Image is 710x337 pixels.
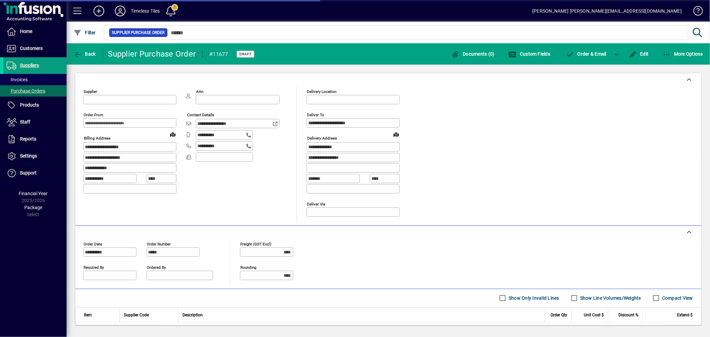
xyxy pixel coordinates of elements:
[663,51,703,57] span: More Options
[507,295,559,301] label: Show Only Invalid Lines
[240,241,271,246] mat-label: Freight (GST excl)
[3,148,67,165] a: Settings
[3,85,67,97] a: Purchase Orders
[450,48,496,60] button: Documents (0)
[72,27,98,39] button: Filter
[108,49,196,59] div: Supplier Purchase Order
[618,311,638,319] span: Discount %
[566,51,606,57] span: Order & Email
[124,311,149,319] span: Supplier Code
[307,201,325,206] mat-label: Deliver via
[182,311,203,319] span: Description
[112,29,165,36] span: Supplier Purchase Order
[7,88,45,94] span: Purchase Orders
[563,48,610,60] button: Order & Email
[3,40,67,57] a: Customers
[24,205,42,210] span: Package
[131,6,160,16] div: Timeless Tiles
[391,129,401,140] a: View on map
[20,136,36,142] span: Reports
[509,51,551,57] span: Custom Fields
[584,311,604,319] span: Unit Cost $
[3,114,67,131] a: Staff
[84,113,103,117] mat-label: Order from
[3,74,67,85] a: Invoices
[74,30,96,35] span: Filter
[84,265,104,269] mat-label: Required by
[147,241,171,246] mat-label: Order number
[629,51,649,57] span: Edit
[507,48,552,60] button: Custom Fields
[579,295,641,301] label: Show Line Volumes/Weights
[627,48,650,60] button: Edit
[3,165,67,181] a: Support
[3,97,67,114] a: Products
[84,311,92,319] span: Item
[661,295,693,301] label: Compact View
[147,265,166,269] mat-label: Ordered by
[451,51,495,57] span: Documents (0)
[239,52,252,56] span: Draft
[240,265,256,269] mat-label: Rounding
[3,131,67,148] a: Reports
[20,153,37,159] span: Settings
[19,191,48,196] span: Financial Year
[307,89,337,94] mat-label: Delivery Location
[7,77,28,82] span: Invoices
[84,241,102,246] mat-label: Order date
[20,46,43,51] span: Customers
[196,89,203,94] mat-label: Attn
[20,63,39,68] span: Suppliers
[677,311,693,319] span: Extend $
[72,48,98,60] button: Back
[74,51,96,57] span: Back
[20,170,37,175] span: Support
[20,119,30,125] span: Staff
[661,48,705,60] button: More Options
[307,113,324,117] mat-label: Deliver To
[209,49,228,60] div: #11677
[20,29,32,34] span: Home
[688,1,702,23] a: Knowledge Base
[20,102,39,108] span: Products
[110,5,131,17] button: Profile
[88,5,110,17] button: Add
[167,129,178,140] a: View on map
[532,6,682,16] div: [PERSON_NAME] [PERSON_NAME][EMAIL_ADDRESS][DOMAIN_NAME]
[67,48,103,60] app-page-header-button: Back
[84,89,97,94] mat-label: Supplier
[3,23,67,40] a: Home
[551,311,567,319] span: Order Qty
